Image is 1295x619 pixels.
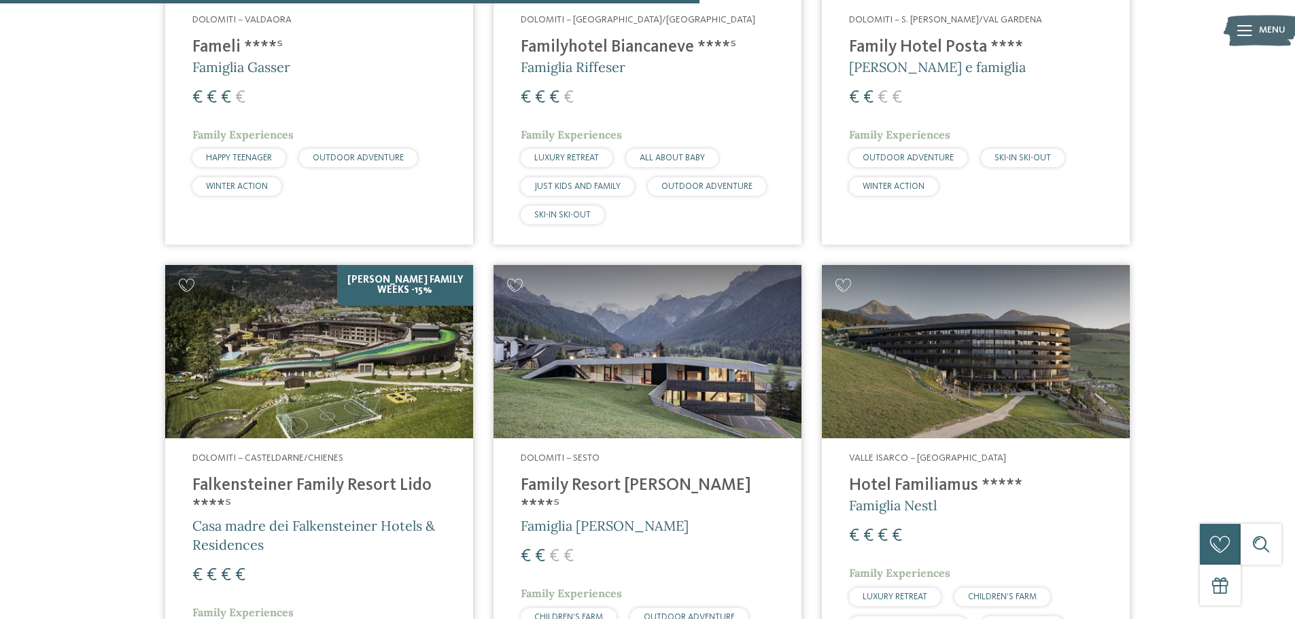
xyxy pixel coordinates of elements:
span: Famiglia Riffeser [521,58,625,75]
span: Family Experiences [849,128,950,141]
span: Family Experiences [521,586,622,600]
span: Dolomiti – Casteldarne/Chienes [192,453,343,463]
span: € [535,548,545,565]
span: OUTDOOR ADVENTURE [863,154,954,162]
span: Family Experiences [192,128,294,141]
span: Family Experiences [849,566,950,580]
span: WINTER ACTION [206,182,268,191]
span: € [849,527,859,545]
span: Dolomiti – [GEOGRAPHIC_DATA]/[GEOGRAPHIC_DATA] [521,15,755,24]
span: € [863,527,874,545]
span: € [207,89,217,107]
img: Family Resort Rainer ****ˢ [494,265,801,438]
span: Dolomiti – Sesto [521,453,600,463]
span: € [235,89,245,107]
span: Famiglia Gasser [192,58,290,75]
span: ALL ABOUT BABY [640,154,705,162]
h4: Family Hotel Posta **** [849,37,1103,58]
span: WINTER ACTION [863,182,925,191]
span: Famiglia Nestl [849,497,937,514]
span: JUST KIDS AND FAMILY [534,182,621,191]
h4: Family Resort [PERSON_NAME] ****ˢ [521,476,774,516]
h4: Familyhotel Biancaneve ****ˢ [521,37,774,58]
span: Famiglia [PERSON_NAME] [521,517,689,534]
span: € [221,567,231,584]
span: € [549,89,559,107]
span: LUXURY RETREAT [534,154,599,162]
span: Family Experiences [521,128,622,141]
span: € [849,89,859,107]
span: Dolomiti – Valdaora [192,15,292,24]
span: € [235,567,245,584]
span: € [878,527,888,545]
span: € [878,89,888,107]
span: Dolomiti – S. [PERSON_NAME]/Val Gardena [849,15,1042,24]
span: € [192,567,203,584]
span: HAPPY TEENAGER [206,154,272,162]
span: SKI-IN SKI-OUT [534,211,591,219]
span: Family Experiences [192,605,294,619]
span: € [207,567,217,584]
span: € [521,548,531,565]
span: CHILDREN’S FARM [968,593,1037,601]
span: € [221,89,231,107]
img: Cercate un hotel per famiglie? Qui troverete solo i migliori! [822,265,1130,438]
span: € [863,89,874,107]
span: € [564,89,574,107]
span: € [892,527,902,545]
span: Valle Isarco – [GEOGRAPHIC_DATA] [849,453,1006,463]
span: Casa madre dei Falkensteiner Hotels & Residences [192,517,435,553]
span: € [564,548,574,565]
span: [PERSON_NAME] e famiglia [849,58,1026,75]
h4: Falkensteiner Family Resort Lido ****ˢ [192,476,446,516]
span: € [535,89,545,107]
span: € [892,89,902,107]
span: € [549,548,559,565]
span: LUXURY RETREAT [863,593,927,601]
span: OUTDOOR ADVENTURE [661,182,753,191]
span: € [192,89,203,107]
span: OUTDOOR ADVENTURE [313,154,404,162]
img: Cercate un hotel per famiglie? Qui troverete solo i migliori! [165,265,473,438]
span: € [521,89,531,107]
span: SKI-IN SKI-OUT [995,154,1051,162]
